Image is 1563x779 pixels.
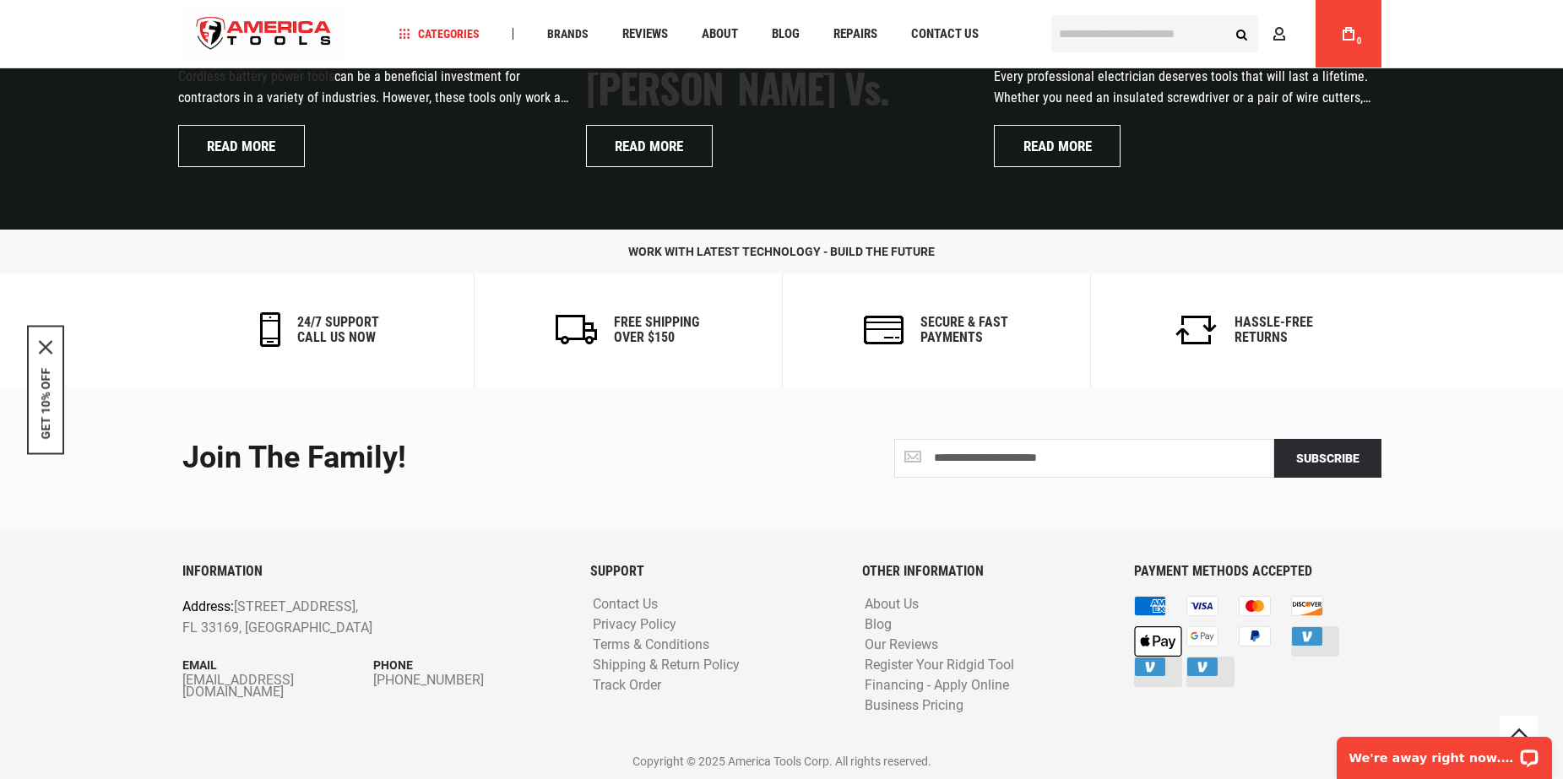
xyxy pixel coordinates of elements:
h6: OTHER INFORMATION [862,564,1109,579]
a: [EMAIL_ADDRESS][DOMAIN_NAME] [182,674,374,698]
a: Contact Us [904,23,986,46]
span: Address: [182,598,234,614]
h6: 24/7 support call us now [297,315,379,344]
a: Blog [860,617,896,633]
h6: INFORMATION [182,564,565,579]
a: Read more [586,125,713,167]
a: Brands [540,23,596,46]
button: Close [39,340,52,354]
a: Read more [178,125,305,167]
a: Track Order [589,678,665,694]
span: Reviews [622,28,668,41]
span: Subscribe [1296,452,1359,465]
h6: secure & fast payments [920,315,1008,344]
span: Contact Us [911,28,979,41]
button: Search [1226,18,1258,50]
a: Cordless battery power tools [178,68,334,84]
a: Financing - Apply Online [860,678,1013,694]
a: Privacy Policy [589,617,681,633]
a: Categories [391,23,487,46]
span: About [702,28,738,41]
a: Contact Us [589,597,662,613]
a: Terms & Conditions [589,637,714,653]
div: Join the Family! [182,441,769,475]
img: America Tools [182,3,346,66]
span: Categories [399,28,480,40]
a: Blog [764,23,807,46]
h6: Free Shipping Over $150 [614,315,699,344]
a: Business Pricing [860,698,968,714]
span: Repairs [833,28,877,41]
a: [PHONE_NUMBER] [373,674,565,686]
span: Blog [772,28,800,41]
a: Reviews [615,23,676,46]
iframe: LiveChat chat widget [1326,726,1563,779]
p: [STREET_ADDRESS], FL 33169, [GEOGRAPHIC_DATA] [182,596,489,639]
p: Every professional electrician deserves tools that will last a lifetime. Whether you need an insu... [994,66,1385,109]
a: Our Reviews [860,637,942,653]
a: Register Your Ridgid Tool [860,657,1018,674]
p: Email [182,656,374,674]
a: Shipping & Return Policy [589,657,744,674]
a: store logo [182,3,346,66]
svg: close icon [39,340,52,354]
span: 0 [1357,36,1362,46]
button: GET 10% OFF [39,367,52,439]
a: About [694,23,746,46]
a: Read more [994,125,1121,167]
h6: SUPPORT [590,564,837,579]
button: Subscribe [1274,439,1381,478]
span: Brands [547,28,589,40]
h6: Hassle-Free Returns [1235,315,1313,344]
p: can be a beneficial investment for contractors in a variety of industries. However, these tools o... [178,66,569,109]
p: Copyright © 2025 America Tools Corp. All rights reserved. [182,752,1381,771]
a: Repairs [826,23,885,46]
a: About Us [860,597,923,613]
p: Phone [373,656,565,674]
h6: PAYMENT METHODS ACCEPTED [1134,564,1381,579]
